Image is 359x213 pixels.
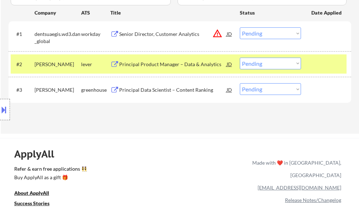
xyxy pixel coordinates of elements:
[119,31,227,38] div: Senior Director, Customer Analytics
[226,58,233,70] div: JD
[212,28,222,38] button: warning_amber
[249,156,341,181] div: Made with ❤️ in [GEOGRAPHIC_DATA], [GEOGRAPHIC_DATA]
[14,190,49,196] u: About ApplyAll
[311,9,343,16] div: Date Applied
[14,190,59,198] a: About ApplyAll
[240,6,301,19] div: Status
[14,174,85,183] a: Buy ApplyAll as a gift 🎁
[110,9,233,16] div: Title
[35,9,81,16] div: Company
[119,61,227,68] div: Principal Product Manager – Data & Analytics
[226,27,233,40] div: JD
[14,200,49,206] u: Success Stories
[14,175,85,180] div: Buy ApplyAll as a gift 🎁
[14,200,59,209] a: Success Stories
[16,31,29,38] div: #1
[226,83,233,96] div: JD
[285,197,341,203] a: Release Notes/Changelog
[81,9,110,16] div: ATS
[258,185,341,191] a: [EMAIL_ADDRESS][DOMAIN_NAME]
[81,31,110,38] div: workday
[119,86,227,94] div: Principal Data Scientist – Content Ranking
[35,31,81,44] div: dentsuaegis.wd3.dan_global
